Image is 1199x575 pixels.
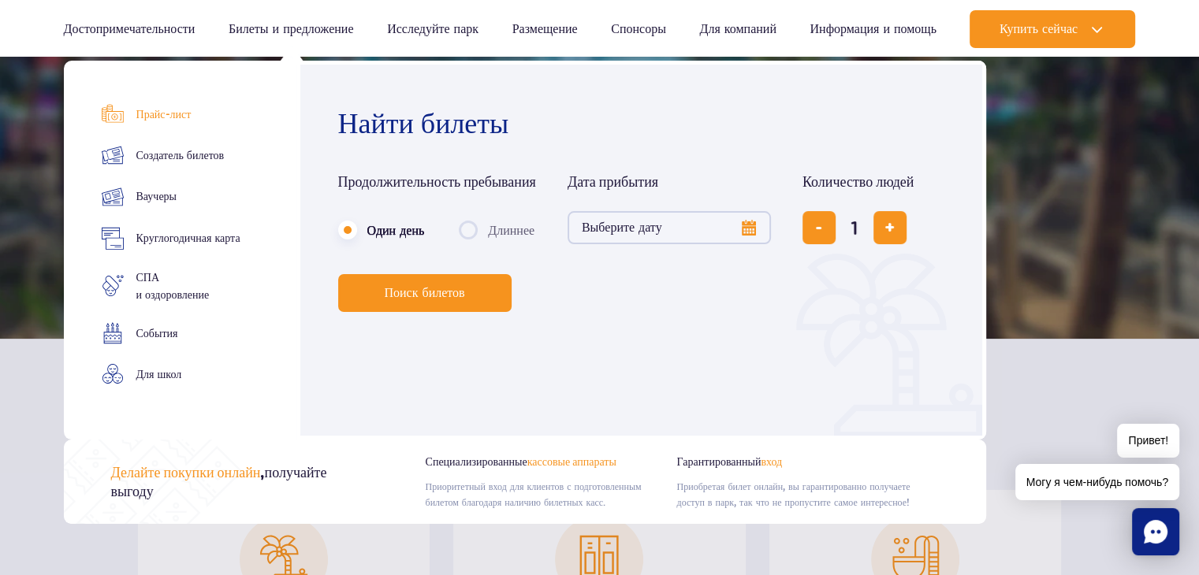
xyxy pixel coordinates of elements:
font: получайте выгоду [111,464,327,501]
a: Создатель билетов [102,144,240,166]
font: вход [761,455,782,469]
font: СПА [136,271,160,284]
font: Для компаний [699,21,776,36]
a: Исследуйте парк [387,10,478,48]
font: кассовые аппараты [527,455,616,469]
font: и оздоровление [136,288,210,301]
input: количество билетов [836,209,873,247]
button: Поиск билетов [338,274,512,312]
font: Создатель билетов [136,149,225,161]
a: Для школ [102,363,240,385]
a: Ваучеры [102,185,240,208]
a: Достопримечательности [64,10,195,48]
font: Привет! [1128,434,1168,447]
font: Прайс-лист [136,108,192,121]
button: добавить билет [873,211,907,244]
a: Спонсоры [611,10,666,48]
font: Билеты и предложение [229,21,354,36]
font: Размещение [512,21,578,36]
font: Ваучеры [136,190,177,202]
font: Дата прибытия [568,173,658,191]
font: Исследуйте парк [387,21,478,36]
form: Планирование посещения Парка Польши [338,173,952,312]
a: Для компаний [699,10,776,48]
font: Для школ [136,368,182,380]
font: Длиннее [488,223,534,238]
font: Круглогодичная карта [136,232,240,244]
a: Размещение [512,10,578,48]
a: Информация и помощь [810,10,936,48]
font: События [136,327,178,339]
font: Информация и помощь [810,21,936,36]
font: Найти билеты [338,107,509,142]
font: Продолжительность пребывания [338,173,536,191]
font: Выберите дату [582,220,662,235]
a: СПАи оздоровление [102,269,240,303]
font: Специализированные [426,455,527,469]
button: Выберите дату [568,211,771,244]
font: Приоритетный вход для клиентов с подготовленным билетом благодаря наличию билетных касс. [426,480,642,508]
font: Приобретая билет онлайн, вы гарантированно получаете доступ в парк, так что не пропустите самое и... [677,480,910,508]
button: удалить билет [802,211,836,244]
font: Спонсоры [611,21,666,36]
font: Количество людей [802,173,914,191]
a: Круглогодичная карта [102,227,240,250]
div: Чат [1132,508,1179,555]
font: , [260,464,264,482]
font: Гарантированный [677,455,761,469]
a: Прайс-лист [102,103,240,125]
font: Могу я чем-нибудь помочь? [1026,476,1168,488]
font: Делайте покупки онлайн [111,464,261,482]
button: Купить сейчас [970,10,1135,48]
a: Билеты и предложение [229,10,354,48]
a: События [102,322,240,344]
font: Достопримечательности [64,21,195,36]
font: Один день [367,223,425,238]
